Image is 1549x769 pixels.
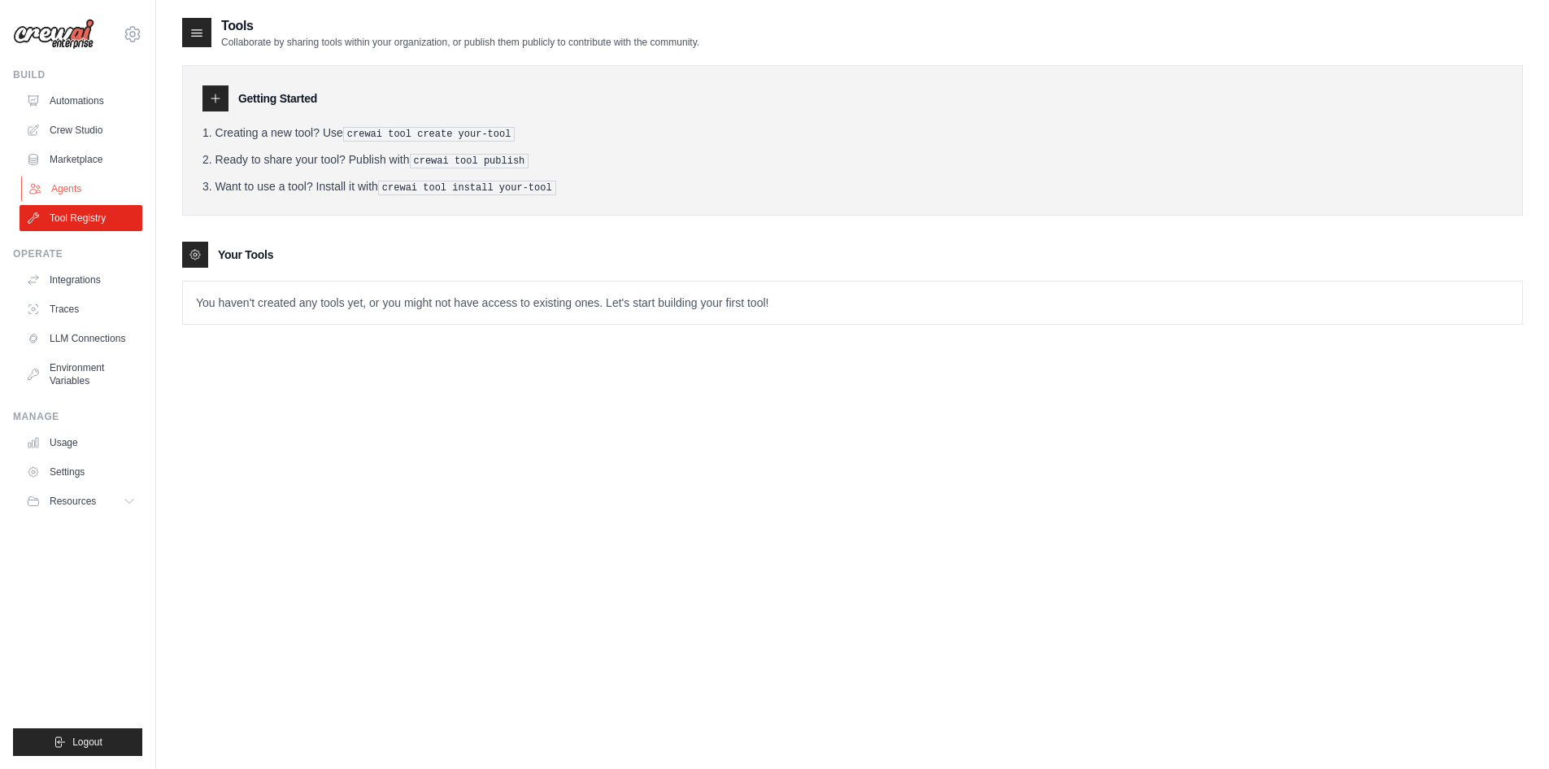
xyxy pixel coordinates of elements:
[202,125,1503,142] li: Creating a new tool? Use
[20,355,142,394] a: Environment Variables
[343,127,516,142] pre: crewai tool create your-tool
[410,154,529,168] pre: crewai tool publish
[20,430,142,456] a: Usage
[218,247,273,263] h3: Your Tools
[20,459,142,485] a: Settings
[202,178,1503,195] li: Want to use a tool? Install it with
[221,36,699,49] p: Collaborate by sharing tools within your organization, or publish them publicly to contribute wit...
[13,728,142,756] button: Logout
[20,117,142,143] a: Crew Studio
[183,282,1522,324] p: You haven't created any tools yet, or you might not have access to existing ones. Let's start bui...
[72,736,102,749] span: Logout
[13,247,142,260] div: Operate
[202,151,1503,168] li: Ready to share your tool? Publish with
[378,181,556,195] pre: crewai tool install your-tool
[21,176,144,202] a: Agents
[20,205,142,231] a: Tool Registry
[50,495,96,508] span: Resources
[13,19,94,50] img: Logo
[20,267,142,293] a: Integrations
[20,296,142,322] a: Traces
[13,68,142,81] div: Build
[20,488,142,514] button: Resources
[20,88,142,114] a: Automations
[221,16,699,36] h2: Tools
[20,326,142,352] a: LLM Connections
[238,90,317,107] h3: Getting Started
[13,410,142,423] div: Manage
[20,146,142,173] a: Marketplace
